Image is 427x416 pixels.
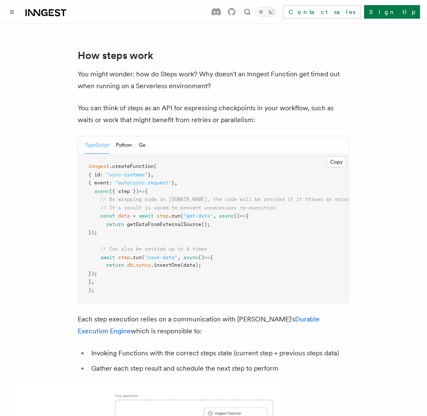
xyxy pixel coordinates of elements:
[201,221,210,227] span: ();
[183,213,213,219] span: "get-data"
[118,254,130,260] span: step
[151,172,154,178] span: ,
[139,137,146,154] button: Go
[139,188,145,194] span: =>
[109,180,112,186] span: :
[145,254,177,260] span: "save-data"
[85,137,109,154] button: TypeScript
[174,180,177,186] span: ,
[198,254,204,260] span: ()
[88,180,109,186] span: { event
[100,172,103,178] span: :
[78,314,349,338] p: Each step execution relies on a communication with [PERSON_NAME]'s which is responsible to:
[78,102,349,126] p: You can think of steps as an API for expressing checkpoints in your workflow, such as waits or wo...
[204,254,210,260] span: =>
[219,213,234,219] span: async
[180,262,201,268] span: (data);
[118,213,130,219] span: data
[89,348,349,360] li: Invoking Functions with the correct steps state (current step + previous steps data)
[100,196,415,202] span: // By wrapping code in [DOMAIN_NAME], the code will be retried if it throws an error and when suc...
[283,5,361,19] a: Contact sales
[139,213,154,219] span: await
[242,7,253,17] button: Find something...
[115,180,171,186] span: "auto/sync.request"
[133,262,136,268] span: .
[100,254,115,260] span: await
[88,172,100,178] span: { id
[256,7,276,17] button: Toggle dark mode
[183,254,198,260] span: async
[91,279,94,285] span: ,
[89,363,349,375] li: Gather each step result and schedule the next step to perform
[154,163,157,169] span: (
[94,188,109,194] span: async
[171,180,174,186] span: }
[100,205,275,211] span: // It's result is saved to prevent unnecessary re-execution
[145,188,148,194] span: {
[100,246,207,252] span: // Can also be retried up to 4 times
[326,156,346,168] button: Copy
[127,262,133,268] span: db
[78,68,349,92] p: You might wonder: how do Steps work? Why doesn't an Inngest Function get timed out when running o...
[100,213,115,219] span: const
[130,254,142,260] span: .run
[88,163,109,169] span: inngest
[116,137,132,154] button: Python
[169,213,180,219] span: .run
[88,271,97,277] span: });
[133,213,136,219] span: =
[177,254,180,260] span: ,
[88,229,97,235] span: });
[213,213,216,219] span: ,
[364,5,420,19] a: Sign Up
[148,172,151,178] span: }
[7,7,17,17] button: Toggle navigation
[234,213,240,219] span: ()
[88,279,91,285] span: }
[151,262,180,268] span: .insertOne
[142,254,145,260] span: (
[106,221,124,227] span: return
[246,213,249,219] span: {
[106,172,148,178] span: "sync-systems"
[180,213,183,219] span: (
[78,50,153,61] a: How steps work
[136,262,151,268] span: syncs
[106,262,124,268] span: return
[109,163,154,169] span: .createFunction
[109,188,139,194] span: ({ step })
[210,254,213,260] span: {
[127,221,201,227] span: getDataFromExternalSource
[88,288,94,293] span: );
[157,213,169,219] span: step
[240,213,246,219] span: =>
